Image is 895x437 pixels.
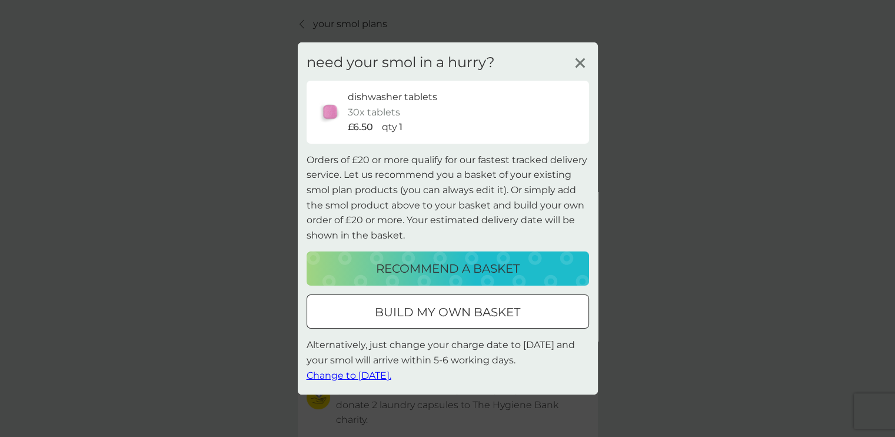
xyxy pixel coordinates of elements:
[307,153,589,243] p: Orders of £20 or more qualify for our fastest tracked delivery service. Let us recommend you a ba...
[399,120,402,135] p: 1
[307,368,391,383] button: Change to [DATE].
[307,54,495,71] h3: need your smol in a hurry?
[376,259,520,278] p: recommend a basket
[307,294,589,329] button: build my own basket
[375,303,520,322] p: build my own basket
[382,120,397,135] p: qty
[307,337,589,383] p: Alternatively, just change your charge date to [DATE] and your smol will arrive within 5-6 workin...
[348,105,400,120] p: 30x tablets
[307,251,589,286] button: recommend a basket
[348,90,437,105] p: dishwasher tablets
[307,369,391,380] span: Change to [DATE].
[348,120,373,135] p: £6.50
